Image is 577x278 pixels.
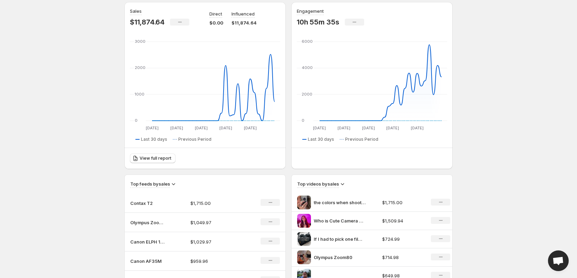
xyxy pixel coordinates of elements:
text: [DATE] [338,126,350,130]
p: $11,874.64 [231,19,257,26]
h3: Top videos by sales [297,180,339,187]
a: View full report [130,153,176,163]
h3: Top feeds by sales [130,180,170,187]
p: If I had to pick one film camera to use for the rest of my career it would be this one the canon ... [314,236,366,242]
text: 1000 [135,92,144,97]
text: 0 [302,118,304,123]
p: Direct [209,10,222,17]
text: [DATE] [170,126,183,130]
span: Last 30 days [141,137,167,142]
p: Who is Cute Camera Co If youre thinking about getting into film photography look no further We ar... [314,217,366,224]
p: $11,874.64 [130,18,164,26]
text: [DATE] [244,126,257,130]
img: Who is Cute Camera Co If youre thinking about getting into film photography look no further We ar... [297,214,311,228]
img: the colors when shooting on film in summer onfilm contaxt2 35mm [297,196,311,209]
p: Contax T2 [130,200,165,207]
text: 6000 [302,39,313,44]
text: [DATE] [362,126,375,130]
text: [DATE] [411,126,424,130]
text: 0 [135,118,138,123]
p: $959.96 [190,258,239,265]
h3: Engagement [297,8,324,14]
text: 3000 [135,39,145,44]
p: Olympus Zoom80 [314,254,366,261]
text: 4000 [302,65,313,70]
p: Olympus Zoom 80 [130,219,165,226]
text: [DATE] [313,126,326,130]
span: View full report [140,156,171,161]
p: $1,715.00 [382,199,423,206]
p: $724.99 [382,236,423,242]
img: Olympus Zoom80 [297,250,311,264]
span: Previous Period [178,137,211,142]
p: $1,509.94 [382,217,423,224]
span: Last 30 days [308,137,334,142]
p: $1,029.97 [190,238,239,245]
span: Previous Period [345,137,378,142]
h3: Sales [130,8,142,14]
text: [DATE] [195,126,208,130]
text: [DATE] [219,126,232,130]
p: $1,049.97 [190,219,239,226]
p: Canon AF35M [130,258,165,265]
text: 2000 [302,92,312,97]
p: 10h 55m 35s [297,18,339,26]
text: [DATE] [386,126,399,130]
a: Open chat [548,250,569,271]
p: $0.00 [209,19,223,26]
text: [DATE] [146,126,159,130]
p: $1,715.00 [190,200,239,207]
p: Influenced [231,10,255,17]
text: 2000 [135,65,145,70]
img: If I had to pick one film camera to use for the rest of my career it would be this one the canon ... [297,232,311,246]
p: Canon ELPH 135 [130,238,165,245]
p: $714.98 [382,254,423,261]
p: the colors when shooting on film in summer onfilm contaxt2 35mm [314,199,366,206]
